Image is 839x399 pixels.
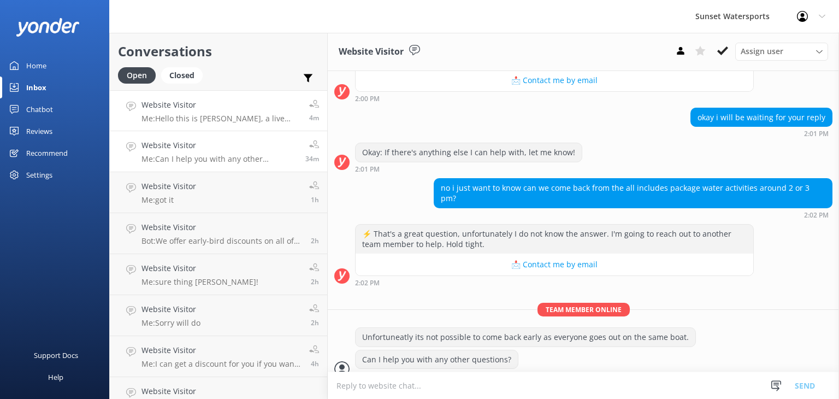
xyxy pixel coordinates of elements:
[141,262,258,274] h4: Website Visitor
[141,344,301,356] h4: Website Visitor
[26,55,46,77] div: Home
[735,43,828,60] div: Assign User
[141,99,301,111] h4: Website Visitor
[690,130,832,137] div: 01:01pm 10-Aug-2025 (UTC -05:00) America/Cancun
[355,279,754,286] div: 01:02pm 10-Aug-2025 (UTC -05:00) America/Cancun
[34,344,78,366] div: Support Docs
[311,195,319,204] span: 12:32pm 10-Aug-2025 (UTC -05:00) America/Cancun
[141,221,303,233] h4: Website Visitor
[537,303,630,316] span: Team member online
[311,277,319,286] span: 11:50am 10-Aug-2025 (UTC -05:00) America/Cancun
[110,90,327,131] a: Website VisitorMe:Hello this is [PERSON_NAME], a live agent. Can I help you?4m
[141,114,301,124] p: Me: Hello this is [PERSON_NAME], a live agent. Can I help you?
[141,318,200,328] p: Me: Sorry will do
[141,180,196,192] h4: Website Visitor
[26,77,46,98] div: Inbox
[110,336,327,377] a: Website VisitorMe:I can get a discount for you if you want to go in the morning. Please give me a...
[434,179,832,208] div: no i just want to know can we come back from the all includes package water activities around 2 o...
[356,350,518,369] div: Can I help you with any other questions?
[110,172,327,213] a: Website VisitorMe:got it1h
[110,295,327,336] a: Website VisitorMe:Sorry will do2h
[161,69,208,81] a: Closed
[355,166,380,173] strong: 2:01 PM
[355,280,380,286] strong: 2:02 PM
[356,225,753,254] div: ⚡ That's a great question, unfortunately I do not know the answer. I'm going to reach out to anot...
[26,120,52,142] div: Reviews
[141,359,301,369] p: Me: I can get a discount for you if you want to go in the morning. Please give me a call at [PHON...
[16,18,79,36] img: yonder-white-logo.png
[26,142,68,164] div: Recommend
[309,113,319,122] span: 02:07pm 10-Aug-2025 (UTC -05:00) America/Cancun
[141,154,297,164] p: Me: Can I help you with any other questions?
[356,254,753,275] button: 📩 Contact me by email
[110,131,327,172] a: Website VisitorMe:Can I help you with any other questions?34m
[161,67,203,84] div: Closed
[691,108,832,127] div: okay i will be waiting for your reply
[305,154,319,163] span: 01:37pm 10-Aug-2025 (UTC -05:00) America/Cancun
[141,385,303,397] h4: Website Visitor
[141,303,200,315] h4: Website Visitor
[110,254,327,295] a: Website VisitorMe:sure thing [PERSON_NAME]!2h
[355,165,582,173] div: 01:01pm 10-Aug-2025 (UTC -05:00) America/Cancun
[141,236,303,246] p: Bot: We offer early-bird discounts on all of our morning trips. When you book direct, we guarante...
[356,328,695,347] div: Unfortuneatly its not possible to come back early as everyone goes out on the same boat.
[356,69,753,91] button: 📩 Contact me by email
[355,96,380,102] strong: 2:00 PM
[311,359,319,368] span: 10:01am 10-Aug-2025 (UTC -05:00) America/Cancun
[118,67,156,84] div: Open
[311,236,319,245] span: 12:10pm 10-Aug-2025 (UTC -05:00) America/Cancun
[804,212,829,219] strong: 2:02 PM
[48,366,63,388] div: Help
[311,318,319,327] span: 11:46am 10-Aug-2025 (UTC -05:00) America/Cancun
[118,69,161,81] a: Open
[141,195,196,205] p: Me: got it
[26,164,52,186] div: Settings
[356,143,582,162] div: Okay: If there's anything else I can help with, let me know!
[741,45,783,57] span: Assign user
[355,95,754,102] div: 01:00pm 10-Aug-2025 (UTC -05:00) America/Cancun
[434,211,832,219] div: 01:02pm 10-Aug-2025 (UTC -05:00) America/Cancun
[804,131,829,137] strong: 2:01 PM
[26,98,53,120] div: Chatbot
[118,41,319,62] h2: Conversations
[339,45,404,59] h3: Website Visitor
[141,139,297,151] h4: Website Visitor
[141,277,258,287] p: Me: sure thing [PERSON_NAME]!
[110,213,327,254] a: Website VisitorBot:We offer early-bird discounts on all of our morning trips. When you book direc...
